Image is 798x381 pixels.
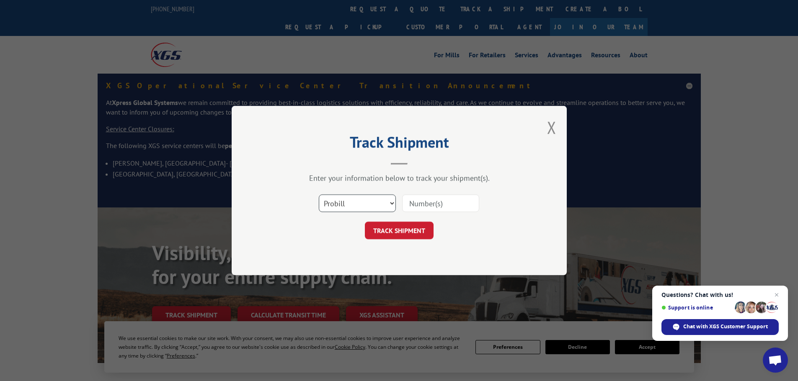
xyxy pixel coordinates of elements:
[661,304,732,311] span: Support is online
[274,173,525,183] div: Enter your information below to track your shipment(s).
[547,116,556,138] button: Close modal
[763,348,788,373] a: Open chat
[661,319,779,335] span: Chat with XGS Customer Support
[402,194,479,212] input: Number(s)
[661,292,779,298] span: Questions? Chat with us!
[683,323,768,330] span: Chat with XGS Customer Support
[365,222,434,239] button: TRACK SHIPMENT
[274,136,525,152] h2: Track Shipment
